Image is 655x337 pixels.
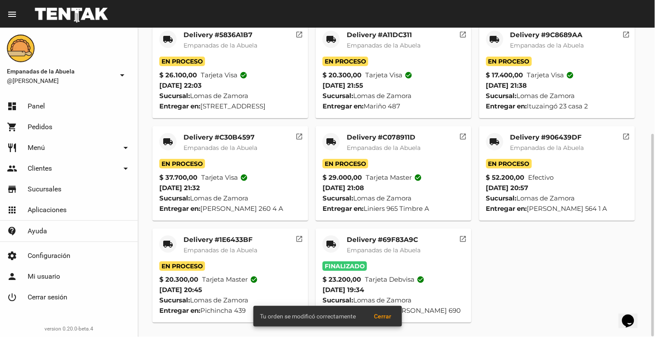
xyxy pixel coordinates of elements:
span: Tarjeta visa [201,70,248,80]
span: Efectivo [528,172,554,183]
mat-icon: dashboard [7,101,17,111]
span: Empanadas de la Abuela [184,246,257,254]
div: Lomas de Zamora [486,91,628,101]
span: Panel [28,102,45,111]
span: Tarjeta visa [527,70,574,80]
mat-icon: local_shipping [326,239,336,249]
mat-icon: restaurant [7,143,17,153]
mat-icon: local_shipping [163,239,173,249]
span: Empanadas de la Abuela [7,66,114,76]
span: En Proceso [486,57,532,66]
mat-icon: store [7,184,17,194]
div: Lomas de Zamora [323,91,465,101]
mat-icon: check_circle [566,71,574,79]
span: [DATE] 22:03 [159,81,202,89]
mat-icon: open_in_new [623,131,630,139]
span: Aplicaciones [28,206,66,214]
mat-icon: local_shipping [490,34,500,45]
button: Cerrar [367,308,399,324]
mat-card-title: Delivery #C30B4597 [184,133,257,142]
span: Tarjeta master [202,274,258,285]
mat-icon: check_circle [250,276,258,283]
span: En Proceso [159,57,205,66]
mat-icon: open_in_new [296,234,304,242]
span: [DATE] 21:32 [159,184,200,192]
strong: Entregar en: [486,204,527,213]
span: Sucursales [28,185,61,194]
mat-card-title: Delivery #69F83A9C [347,235,421,244]
mat-icon: check_circle [240,71,248,79]
div: Lomas de Zamora [323,193,465,203]
mat-card-title: Delivery #9C8689AA [510,31,584,39]
span: @[PERSON_NAME] [7,76,114,85]
strong: Entregar en: [323,204,364,213]
span: Tarjeta visa [365,70,412,80]
mat-card-title: Delivery #5836A1B7 [184,31,257,39]
mat-icon: settings [7,251,17,261]
strong: Sucursal: [323,194,353,202]
mat-icon: menu [7,9,17,19]
strong: Sucursal: [159,296,190,304]
mat-icon: check_circle [405,71,412,79]
mat-icon: check_circle [240,174,248,181]
mat-card-title: Delivery #906439DF [510,133,584,142]
strong: Entregar en: [323,102,364,110]
mat-icon: local_shipping [326,137,336,147]
strong: $ 23.200,00 [323,274,361,285]
span: Empanadas de la Abuela [347,246,421,254]
strong: Sucursal: [323,92,353,100]
strong: $ 26.100,00 [159,70,197,80]
strong: Sucursal: [159,92,190,100]
strong: Sucursal: [486,194,517,202]
div: Mariño 487 [323,101,465,111]
img: f0136945-ed32-4f7c-91e3-a375bc4bb2c5.png [7,35,35,62]
span: [DATE] 20:45 [159,286,202,294]
div: Lomas de Zamora [159,91,301,101]
span: Pedidos [28,123,52,131]
mat-icon: open_in_new [296,131,304,139]
span: Empanadas de la Abuela [347,144,421,152]
span: [DATE] 19:34 [323,286,364,294]
div: Ituzaingó 23 casa 2 [486,101,628,111]
span: [DATE] 20:57 [486,184,528,192]
strong: Sucursal: [486,92,517,100]
mat-icon: power_settings_new [7,292,17,302]
strong: $ 52.200,00 [486,172,525,183]
strong: Entregar en: [159,306,200,315]
mat-icon: check_circle [417,276,424,283]
mat-icon: local_shipping [490,137,500,147]
strong: $ 20.300,00 [323,70,361,80]
strong: $ 20.300,00 [159,274,198,285]
div: Lomas de Zamora [159,295,301,305]
div: Lomas de Zamora [159,193,301,203]
mat-icon: arrow_drop_down [117,70,127,80]
mat-icon: person [7,271,17,282]
span: En Proceso [159,159,205,168]
strong: $ 37.700,00 [159,172,197,183]
strong: $ 17.400,00 [486,70,523,80]
div: Liniers 965 Timbre A [323,203,465,214]
span: [DATE] 21:08 [323,184,364,192]
mat-icon: people [7,163,17,174]
span: Tarjeta visa [201,172,248,183]
div: [PERSON_NAME] 564 1 A [486,203,628,214]
div: Pichincha 439 [159,305,301,316]
mat-icon: local_shipping [163,34,173,45]
mat-card-title: Delivery #C078911D [347,133,421,142]
span: En Proceso [323,57,368,66]
mat-icon: arrow_drop_down [120,143,131,153]
mat-icon: open_in_new [459,234,467,242]
strong: Entregar en: [159,204,200,213]
span: Menú [28,143,45,152]
mat-icon: open_in_new [623,29,630,37]
mat-icon: local_shipping [326,34,336,45]
span: Empanadas de la Abuela [184,144,257,152]
span: Tarjeta master [366,172,422,183]
span: En Proceso [486,159,532,168]
span: Configuración [28,251,70,260]
mat-icon: arrow_drop_down [120,163,131,174]
span: En Proceso [159,261,205,271]
div: [PERSON_NAME] 260 4 A [159,203,301,214]
mat-card-title: Delivery #1E6433BF [184,235,257,244]
span: Empanadas de la Abuela [510,41,584,49]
